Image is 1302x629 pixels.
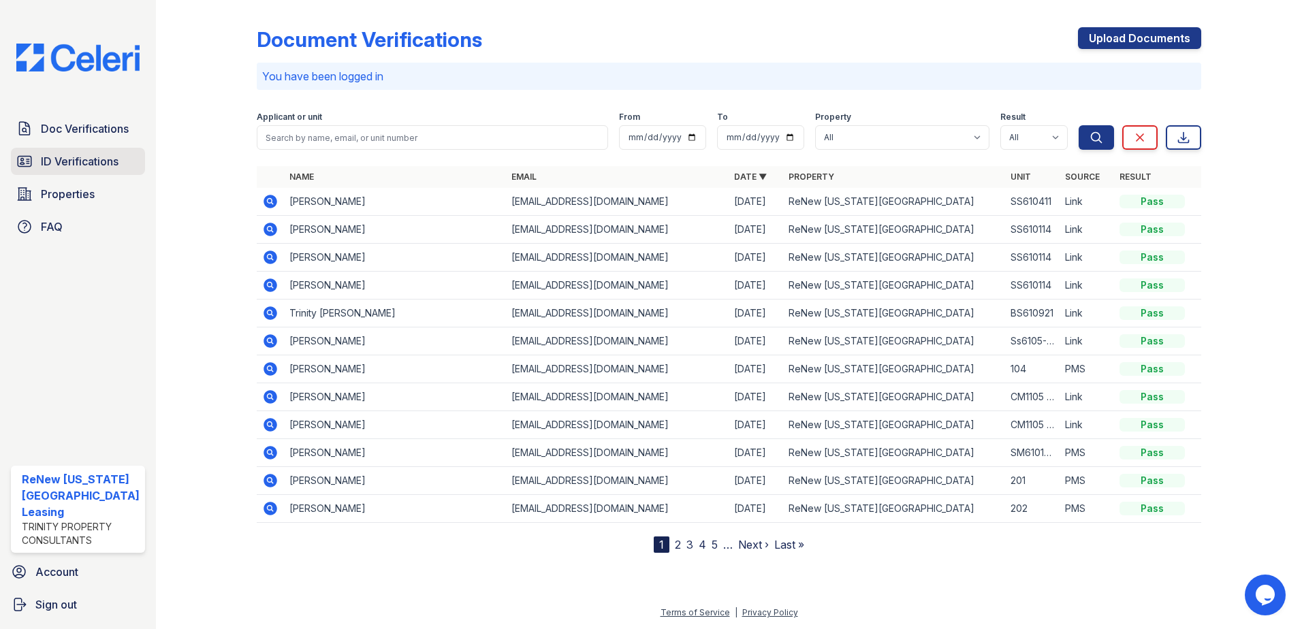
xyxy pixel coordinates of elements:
td: [PERSON_NAME] [284,383,507,411]
td: [DATE] [729,439,783,467]
a: Doc Verifications [11,115,145,142]
td: [EMAIL_ADDRESS][DOMAIN_NAME] [506,355,729,383]
label: Result [1000,112,1026,123]
td: Trinity [PERSON_NAME] [284,300,507,327]
td: [EMAIL_ADDRESS][DOMAIN_NAME] [506,383,729,411]
span: FAQ [41,219,63,235]
td: 202 [1005,495,1060,523]
a: Email [511,172,537,182]
div: Pass [1120,474,1185,487]
a: Source [1065,172,1100,182]
span: Sign out [35,596,77,613]
label: Applicant or unit [257,112,322,123]
td: ReNew [US_STATE][GEOGRAPHIC_DATA] [783,439,1006,467]
td: [EMAIL_ADDRESS][DOMAIN_NAME] [506,467,729,495]
td: [EMAIL_ADDRESS][DOMAIN_NAME] [506,188,729,216]
td: CM1105 apt202 [1005,411,1060,439]
td: [PERSON_NAME] [284,467,507,495]
a: Terms of Service [661,607,730,617]
td: [DATE] [729,355,783,383]
td: Link [1060,272,1114,300]
td: ReNew [US_STATE][GEOGRAPHIC_DATA] [783,272,1006,300]
td: SS610114 [1005,272,1060,300]
a: Upload Documents [1078,27,1201,49]
td: [DATE] [729,411,783,439]
div: Pass [1120,251,1185,264]
td: [PERSON_NAME] [284,216,507,244]
td: [EMAIL_ADDRESS][DOMAIN_NAME] [506,411,729,439]
td: [PERSON_NAME] [284,355,507,383]
td: ReNew [US_STATE][GEOGRAPHIC_DATA] [783,327,1006,355]
td: ReNew [US_STATE][GEOGRAPHIC_DATA] [783,244,1006,272]
div: Pass [1120,334,1185,348]
span: ID Verifications [41,153,118,170]
div: Pass [1120,195,1185,208]
td: [EMAIL_ADDRESS][DOMAIN_NAME] [506,216,729,244]
td: PMS [1060,439,1114,467]
a: Date ▼ [734,172,767,182]
a: Name [289,172,314,182]
div: Pass [1120,446,1185,459]
a: Last » [774,538,804,551]
td: [EMAIL_ADDRESS][DOMAIN_NAME] [506,439,729,467]
a: Unit [1011,172,1031,182]
td: [DATE] [729,467,783,495]
td: SM610122 [1005,439,1060,467]
td: [EMAIL_ADDRESS][DOMAIN_NAME] [506,272,729,300]
td: Link [1060,300,1114,327]
div: 1 [654,536,669,553]
td: [EMAIL_ADDRESS][DOMAIN_NAME] [506,244,729,272]
td: ReNew [US_STATE][GEOGRAPHIC_DATA] [783,300,1006,327]
label: From [619,112,640,123]
td: Link [1060,411,1114,439]
a: 2 [675,538,681,551]
label: To [717,112,728,123]
td: [DATE] [729,188,783,216]
td: [DATE] [729,495,783,523]
td: 104 [1005,355,1060,383]
a: Sign out [5,591,150,618]
td: SS610114 [1005,244,1060,272]
td: [EMAIL_ADDRESS][DOMAIN_NAME] [506,327,729,355]
td: PMS [1060,467,1114,495]
td: PMS [1060,495,1114,523]
td: [PERSON_NAME] [284,411,507,439]
a: Account [5,558,150,585]
span: Account [35,564,78,580]
a: ID Verifications [11,148,145,175]
iframe: chat widget [1245,575,1288,615]
div: Pass [1120,223,1185,236]
td: ReNew [US_STATE][GEOGRAPHIC_DATA] [783,495,1006,523]
td: ReNew [US_STATE][GEOGRAPHIC_DATA] [783,188,1006,216]
td: [PERSON_NAME] [284,327,507,355]
a: Next › [738,538,769,551]
div: Pass [1120,306,1185,320]
a: Property [789,172,834,182]
div: Pass [1120,278,1185,292]
td: Link [1060,188,1114,216]
td: [PERSON_NAME] [284,244,507,272]
input: Search by name, email, or unit number [257,125,609,150]
td: SS610411 [1005,188,1060,216]
div: | [735,607,737,617]
a: FAQ [11,213,145,240]
span: … [723,536,733,553]
td: [PERSON_NAME] [284,495,507,523]
td: Link [1060,327,1114,355]
a: Properties [11,180,145,208]
td: [DATE] [729,244,783,272]
div: Trinity Property Consultants [22,520,140,547]
td: ReNew [US_STATE][GEOGRAPHIC_DATA] [783,355,1006,383]
a: 3 [686,538,693,551]
td: [PERSON_NAME] [284,188,507,216]
a: Privacy Policy [742,607,798,617]
td: Link [1060,244,1114,272]
td: Ss6105-102 [1005,327,1060,355]
td: [PERSON_NAME] [284,272,507,300]
a: Result [1120,172,1152,182]
td: [EMAIL_ADDRESS][DOMAIN_NAME] [506,300,729,327]
td: SS610114 [1005,216,1060,244]
div: Pass [1120,502,1185,515]
a: 4 [699,538,706,551]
